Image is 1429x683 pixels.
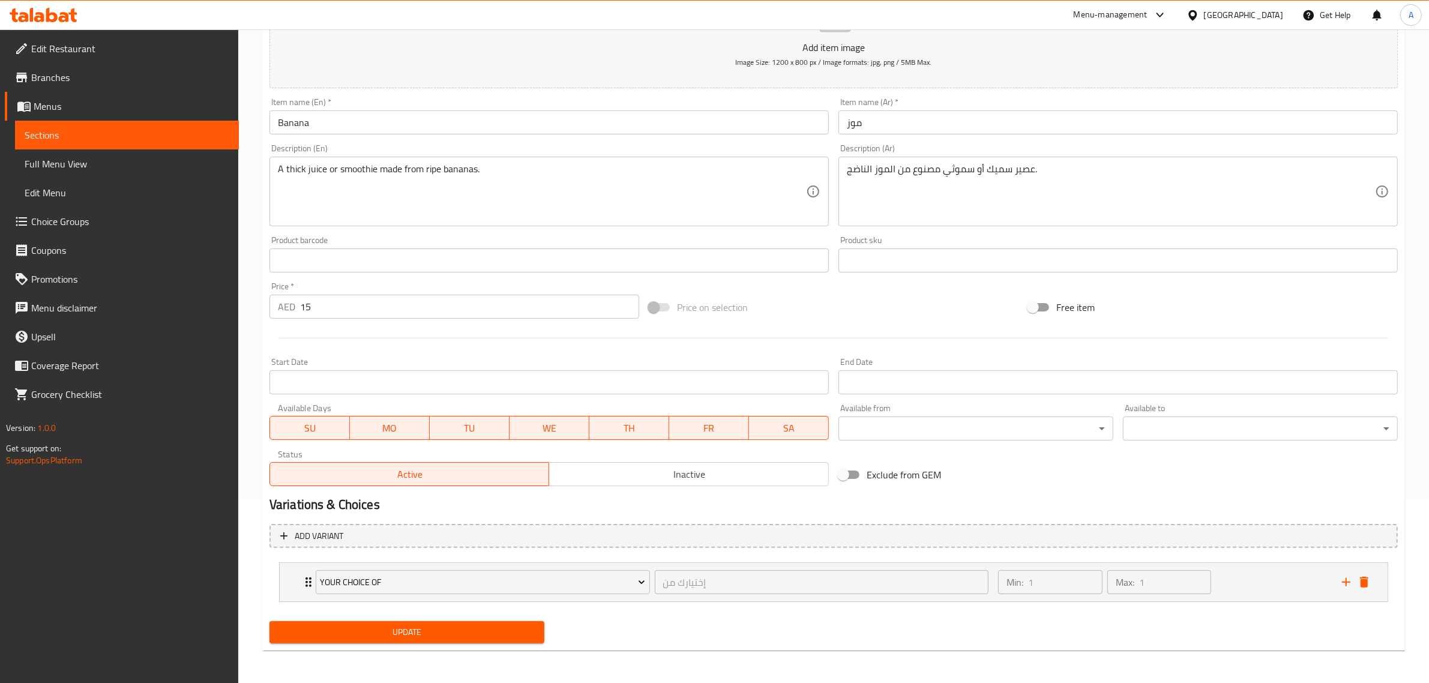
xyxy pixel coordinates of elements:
[31,301,229,315] span: Menu disclaimer
[838,248,1398,272] input: Please enter product sku
[300,295,639,319] input: Please enter price
[735,55,931,69] span: Image Size: 1200 x 800 px / Image formats: jpg, png / 5MB Max.
[510,416,589,440] button: WE
[838,110,1398,134] input: Enter name Ar
[275,466,545,483] span: Active
[269,558,1398,607] li: Expand
[549,462,829,486] button: Inactive
[1123,417,1398,441] div: ​
[31,272,229,286] span: Promotions
[288,40,1379,55] p: Add item image
[31,70,229,85] span: Branches
[280,563,1388,601] div: Expand
[514,420,585,437] span: WE
[5,92,239,121] a: Menus
[25,157,229,171] span: Full Menu View
[5,322,239,351] a: Upsell
[269,110,829,134] input: Enter name En
[677,300,748,314] span: Price on selection
[1006,575,1023,589] p: Min:
[749,416,829,440] button: SA
[594,420,664,437] span: TH
[5,293,239,322] a: Menu disclaimer
[31,41,229,56] span: Edit Restaurant
[31,387,229,402] span: Grocery Checklist
[34,99,229,113] span: Menus
[278,299,295,314] p: AED
[669,416,749,440] button: FR
[435,420,505,437] span: TU
[6,420,35,436] span: Version:
[31,329,229,344] span: Upsell
[867,468,941,482] span: Exclude from GEM
[269,248,829,272] input: Please enter product barcode
[269,621,544,643] button: Update
[847,163,1375,220] textarea: عصير سميك أو سموثي مصنوع من الموز الناضج.
[5,236,239,265] a: Coupons
[5,207,239,236] a: Choice Groups
[6,441,61,456] span: Get support on:
[31,358,229,373] span: Coverage Report
[25,185,229,200] span: Edit Menu
[320,575,645,590] span: Your Choice Of
[269,496,1398,514] h2: Variations & Choices
[295,529,343,544] span: Add variant
[269,416,350,440] button: SU
[5,63,239,92] a: Branches
[1074,8,1148,22] div: Menu-management
[674,420,744,437] span: FR
[25,128,229,142] span: Sections
[37,420,56,436] span: 1.0.0
[31,243,229,257] span: Coupons
[5,265,239,293] a: Promotions
[1116,575,1134,589] p: Max:
[279,625,535,640] span: Update
[1337,573,1355,591] button: add
[31,214,229,229] span: Choice Groups
[5,34,239,63] a: Edit Restaurant
[15,178,239,207] a: Edit Menu
[275,420,345,437] span: SU
[754,420,824,437] span: SA
[1056,300,1095,314] span: Free item
[6,453,82,468] a: Support.OpsPlatform
[269,524,1398,549] button: Add variant
[5,380,239,409] a: Grocery Checklist
[554,466,824,483] span: Inactive
[15,149,239,178] a: Full Menu View
[1204,8,1283,22] div: [GEOGRAPHIC_DATA]
[1409,8,1413,22] span: A
[355,420,425,437] span: MO
[278,163,806,220] textarea: A thick juice or smoothie made from ripe bananas.
[838,417,1113,441] div: ​
[430,416,510,440] button: TU
[5,351,239,380] a: Coverage Report
[350,416,430,440] button: MO
[269,462,550,486] button: Active
[15,121,239,149] a: Sections
[589,416,669,440] button: TH
[316,570,650,594] button: Your Choice Of
[1355,573,1373,591] button: delete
